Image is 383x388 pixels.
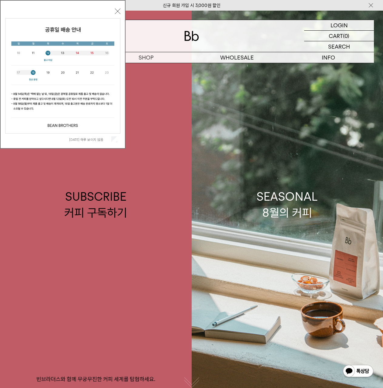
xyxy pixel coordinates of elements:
[331,20,348,30] p: LOGIN
[115,9,120,14] button: 닫기
[163,3,220,8] a: 신규 회원 가입 시 3,000원 할인
[257,189,318,221] div: SEASONAL 8월의 커피
[329,31,343,41] p: CART
[328,41,350,52] p: SEARCH
[343,31,349,41] p: (0)
[64,189,127,221] div: SUBSCRIBE 커피 구독하기
[192,52,283,63] p: WHOLESALE
[304,31,374,41] a: CART (0)
[304,20,374,31] a: LOGIN
[100,52,192,63] a: SHOP
[69,138,110,142] label: [DATE] 하루 보이지 않음
[184,31,199,41] img: 로고
[283,52,374,63] p: INFO
[5,19,120,133] img: cb63d4bbb2e6550c365f227fdc69b27f_113810.jpg
[342,364,374,379] img: 카카오톡 채널 1:1 채팅 버튼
